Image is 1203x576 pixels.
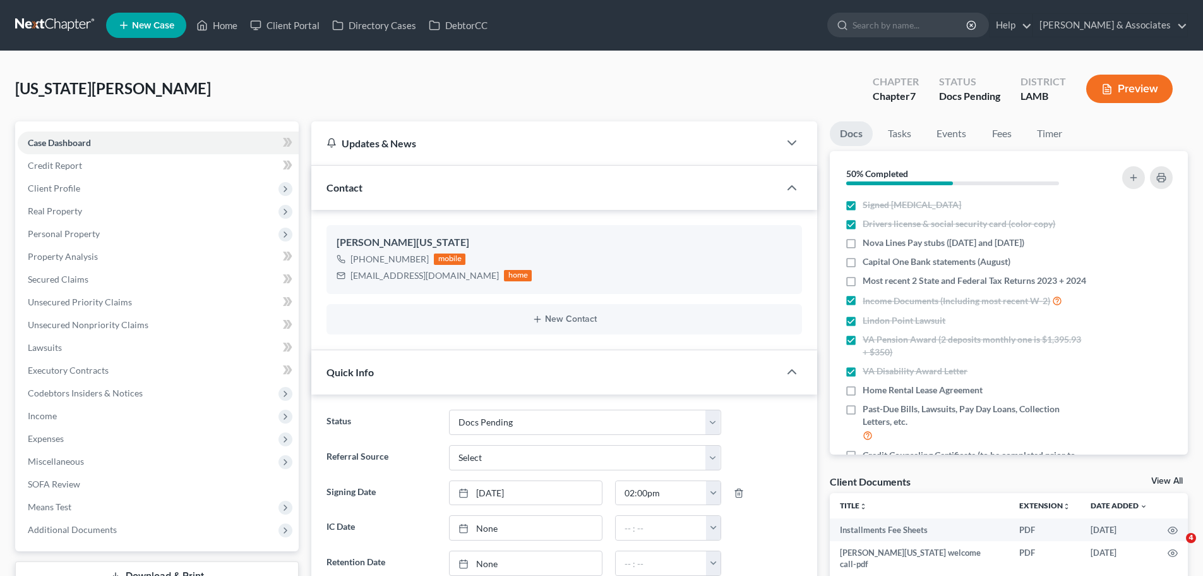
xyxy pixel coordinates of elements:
label: Retention Date [320,551,442,576]
a: Unsecured Priority Claims [18,291,299,314]
div: [EMAIL_ADDRESS][DOMAIN_NAME] [350,269,499,282]
div: Chapter [873,75,919,89]
a: Titleunfold_more [840,501,867,510]
a: Property Analysis [18,245,299,268]
span: Lawsuits [28,342,62,353]
div: LAMB [1020,89,1066,104]
a: Directory Cases [326,14,422,37]
input: Search by name... [853,13,968,37]
a: Events [926,121,976,146]
span: Signed [MEDICAL_DATA] [863,199,961,211]
div: Client Documents [830,475,911,488]
span: VA Disability Award Letter [863,365,967,377]
i: unfold_more [1063,503,1070,510]
a: Case Dashboard [18,132,299,154]
strong: 50% Completed [846,168,908,179]
span: Nova Lines Pay stubs ([DATE] and [DATE]) [863,236,1024,249]
a: Unsecured Nonpriority Claims [18,314,299,336]
span: Home Rental Lease Agreement [863,384,983,396]
button: Preview [1086,75,1173,103]
button: New Contact [337,314,792,324]
a: None [450,551,602,575]
a: Client Portal [244,14,326,37]
input: -- : -- [616,551,707,575]
a: [DATE] [450,481,602,505]
span: Lindon Point Lawsuit [863,314,945,327]
label: Signing Date [320,481,442,506]
a: Fees [981,121,1022,146]
i: expand_more [1140,503,1147,510]
td: PDF [1009,541,1080,576]
span: Capital One Bank statements (August) [863,255,1010,268]
a: Home [190,14,244,37]
td: [PERSON_NAME][US_STATE] welcome call-pdf [830,541,1009,576]
div: [PHONE_NUMBER] [350,253,429,266]
span: Personal Property [28,228,100,239]
div: District [1020,75,1066,89]
span: Case Dashboard [28,137,91,148]
span: Secured Claims [28,274,88,285]
span: Miscellaneous [28,456,84,467]
span: VA Pension Award (2 deposits monthly one is $1,395.93 + $350) [863,333,1087,358]
i: unfold_more [859,503,867,510]
span: Real Property [28,205,82,216]
label: Referral Source [320,445,442,470]
input: -- : -- [616,481,707,505]
a: SOFA Review [18,473,299,496]
div: Chapter [873,89,919,104]
a: Credit Report [18,154,299,177]
span: Executory Contracts [28,365,109,376]
span: Unsecured Nonpriority Claims [28,319,148,330]
td: Installments Fee Sheets [830,518,1009,541]
div: home [504,270,532,281]
span: Most recent 2 State and Federal Tax Returns 2023 + 2024 [863,274,1086,287]
td: [DATE] [1080,518,1158,541]
span: Means Test [28,501,71,512]
span: Drivers license & social security card (color copy) [863,218,1055,230]
td: PDF [1009,518,1080,541]
label: IC Date [320,515,442,541]
span: Credit Report [28,160,82,171]
span: Additional Documents [28,524,117,535]
iframe: Intercom live chat [1160,533,1190,563]
span: Contact [326,181,362,193]
a: Docs [830,121,873,146]
a: [PERSON_NAME] & Associates [1033,14,1187,37]
a: None [450,516,602,540]
a: Lawsuits [18,336,299,359]
span: New Case [132,21,174,30]
span: 4 [1186,533,1196,543]
input: -- : -- [616,516,707,540]
span: Past-Due Bills, Lawsuits, Pay Day Loans, Collection Letters, etc. [863,403,1087,428]
div: mobile [434,254,465,265]
span: [US_STATE][PERSON_NAME] [15,79,211,97]
span: Income Documents (Including most recent W-2) [863,295,1050,307]
span: SOFA Review [28,479,80,489]
div: Docs Pending [939,89,1000,104]
a: Help [990,14,1032,37]
span: Client Profile [28,183,80,193]
span: Expenses [28,433,64,444]
a: Timer [1027,121,1072,146]
span: 7 [910,90,916,102]
a: Extensionunfold_more [1019,501,1070,510]
a: Tasks [878,121,921,146]
a: Executory Contracts [18,359,299,382]
span: Property Analysis [28,251,98,262]
span: Income [28,410,57,421]
span: Quick Info [326,366,374,378]
div: Status [939,75,1000,89]
span: Unsecured Priority Claims [28,297,132,307]
span: Codebtors Insiders & Notices [28,388,143,398]
td: [DATE] [1080,541,1158,576]
a: Secured Claims [18,268,299,291]
a: Date Added expand_more [1091,501,1147,510]
a: DebtorCC [422,14,494,37]
a: View All [1151,477,1183,486]
div: [PERSON_NAME][US_STATE] [337,235,792,250]
span: Credit Counseling Certificate (to be completed prior to signing) [863,449,1087,474]
label: Status [320,410,442,435]
div: Updates & News [326,137,764,150]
